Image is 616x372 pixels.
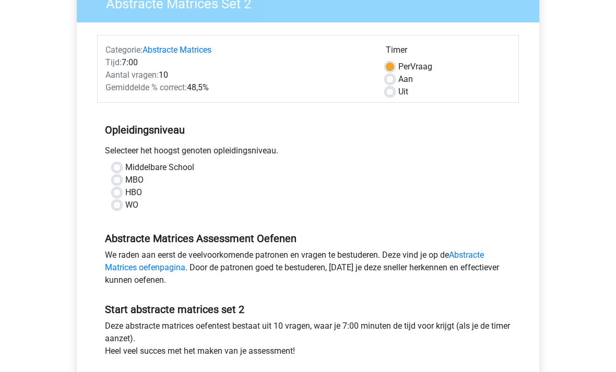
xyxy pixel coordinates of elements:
[105,120,511,141] h5: Opleidingsniveau
[143,45,211,55] a: Abstracte Matrices
[97,249,519,291] div: We raden aan eerst de veelvoorkomende patronen en vragen te bestuderen. Deze vind je op de . Door...
[125,187,142,199] label: HBO
[398,86,408,99] label: Uit
[386,44,511,61] div: Timer
[105,45,143,55] span: Categorie:
[105,58,122,68] span: Tijd:
[398,74,413,86] label: Aan
[105,304,511,316] h5: Start abstracte matrices set 2
[105,70,159,80] span: Aantal vragen:
[97,320,519,362] div: Deze abstracte matrices oefentest bestaat uit 10 vragen, waar je 7:00 minuten de tijd voor krijgt...
[125,199,138,212] label: WO
[125,174,144,187] label: MBO
[98,82,378,94] div: 48,5%
[398,61,432,74] label: Vraag
[98,69,378,82] div: 10
[98,57,378,69] div: 7:00
[105,83,187,93] span: Gemiddelde % correct:
[398,62,410,72] span: Per
[125,162,194,174] label: Middelbare School
[97,145,519,162] div: Selecteer het hoogst genoten opleidingsniveau.
[105,233,511,245] h5: Abstracte Matrices Assessment Oefenen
